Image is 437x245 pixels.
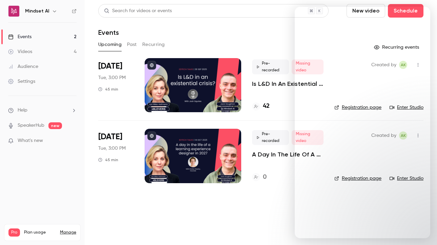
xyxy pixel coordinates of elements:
div: 45 min [98,87,118,92]
a: 0 [252,173,267,182]
button: New video [347,4,385,18]
button: Upcoming [98,39,122,50]
iframe: Noticeable Trigger [68,138,77,144]
span: Missing video [292,130,324,145]
a: A Day In The Life Of A Learning Experience Designer In [DATE] | EdTech Talks EP2 [252,150,324,158]
div: Search for videos or events [104,7,172,15]
span: Pro [8,228,20,237]
span: Tue, 3:00 PM [98,74,126,81]
div: Videos [8,48,32,55]
button: Schedule [388,4,423,18]
span: new [48,122,62,129]
a: 42 [252,102,270,111]
span: Missing video [292,59,324,74]
a: SpeakerHub [18,122,44,129]
div: Settings [8,78,35,85]
span: Pre-recorded [252,59,289,74]
span: Plan usage [24,230,56,235]
div: Oct 14 Tue, 3:00 PM (Europe/London) [98,129,134,183]
h6: Mindset AI [25,8,49,15]
h4: 0 [263,173,267,182]
iframe: Intercom live chat [295,7,430,238]
a: Manage [60,230,76,235]
h1: Events [98,28,119,36]
span: Help [18,107,27,114]
h4: 42 [263,102,270,111]
span: Tue, 3:00 PM [98,145,126,152]
button: Recurring [142,39,165,50]
img: Mindset AI [8,6,19,17]
div: Events [8,33,32,40]
div: Sep 30 Tue, 3:00 PM (Europe/London) [98,58,134,112]
div: Audience [8,63,38,70]
div: 45 min [98,157,118,163]
span: [DATE] [98,61,122,72]
button: Past [127,39,137,50]
span: [DATE] [98,131,122,142]
span: What's new [18,137,43,144]
a: Is L&D In An Existential Crisis? | EdTech Talks EP1 [252,80,324,88]
li: help-dropdown-opener [8,107,77,114]
span: Pre-recorded [252,130,289,145]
